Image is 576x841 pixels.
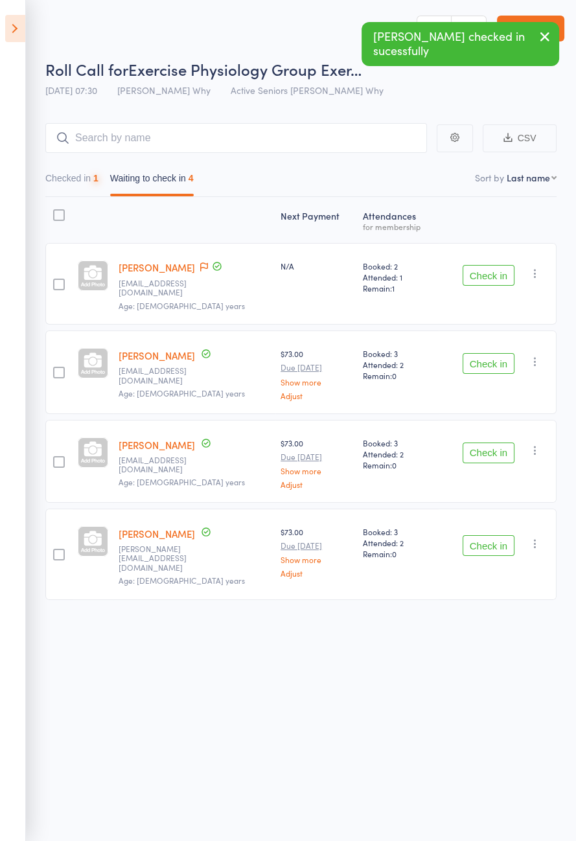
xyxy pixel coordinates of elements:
[362,22,559,66] div: [PERSON_NAME] checked in sucessfully
[281,480,352,489] a: Adjust
[281,569,352,577] a: Adjust
[119,476,245,487] span: Age: [DEMOGRAPHIC_DATA] years
[483,124,557,152] button: CSV
[363,348,433,359] span: Booked: 3
[363,359,433,370] span: Attended: 2
[363,448,433,459] span: Attended: 2
[275,203,358,237] div: Next Payment
[119,455,203,474] small: roslynkeeler@hotmail.com
[119,300,245,311] span: Age: [DEMOGRAPHIC_DATA] years
[363,437,433,448] span: Booked: 3
[119,349,195,362] a: [PERSON_NAME]
[281,452,352,461] small: Due [DATE]
[128,58,362,80] span: Exercise Physiology Group Exer…
[45,58,128,80] span: Roll Call for
[119,527,195,540] a: [PERSON_NAME]
[463,265,514,286] button: Check in
[463,535,514,556] button: Check in
[363,222,433,231] div: for membership
[117,84,211,97] span: [PERSON_NAME] Why
[119,260,195,274] a: [PERSON_NAME]
[281,348,352,399] div: $73.00
[363,271,433,282] span: Attended: 1
[281,526,352,577] div: $73.00
[281,378,352,386] a: Show more
[281,363,352,372] small: Due [DATE]
[497,16,564,41] a: Exit roll call
[110,167,194,196] button: Waiting to check in4
[281,555,352,564] a: Show more
[119,366,203,385] small: sue.a.miles@gmail.com
[475,171,504,184] label: Sort by
[281,391,352,400] a: Adjust
[281,260,352,271] div: N/A
[93,173,98,183] div: 1
[231,84,384,97] span: Active Seniors [PERSON_NAME] Why
[392,370,397,381] span: 0
[119,387,245,398] span: Age: [DEMOGRAPHIC_DATA] years
[363,459,433,470] span: Remain:
[45,167,98,196] button: Checked in1
[358,203,439,237] div: Atten­dances
[363,282,433,294] span: Remain:
[45,123,427,153] input: Search by name
[392,548,397,559] span: 0
[189,173,194,183] div: 4
[281,437,352,489] div: $73.00
[507,171,550,184] div: Last name
[363,260,433,271] span: Booked: 2
[363,370,433,381] span: Remain:
[363,537,433,548] span: Attended: 2
[392,459,397,470] span: 0
[463,353,514,374] button: Check in
[363,548,433,559] span: Remain:
[463,443,514,463] button: Check in
[119,438,195,452] a: [PERSON_NAME]
[119,575,245,586] span: Age: [DEMOGRAPHIC_DATA] years
[119,544,203,572] small: diane.sly@optusnet.com.au
[363,526,433,537] span: Booked: 3
[281,467,352,475] a: Show more
[119,279,203,297] small: johnbackhouse64@gmail.com
[281,541,352,550] small: Due [DATE]
[392,282,395,294] span: 1
[45,84,97,97] span: [DATE] 07:30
